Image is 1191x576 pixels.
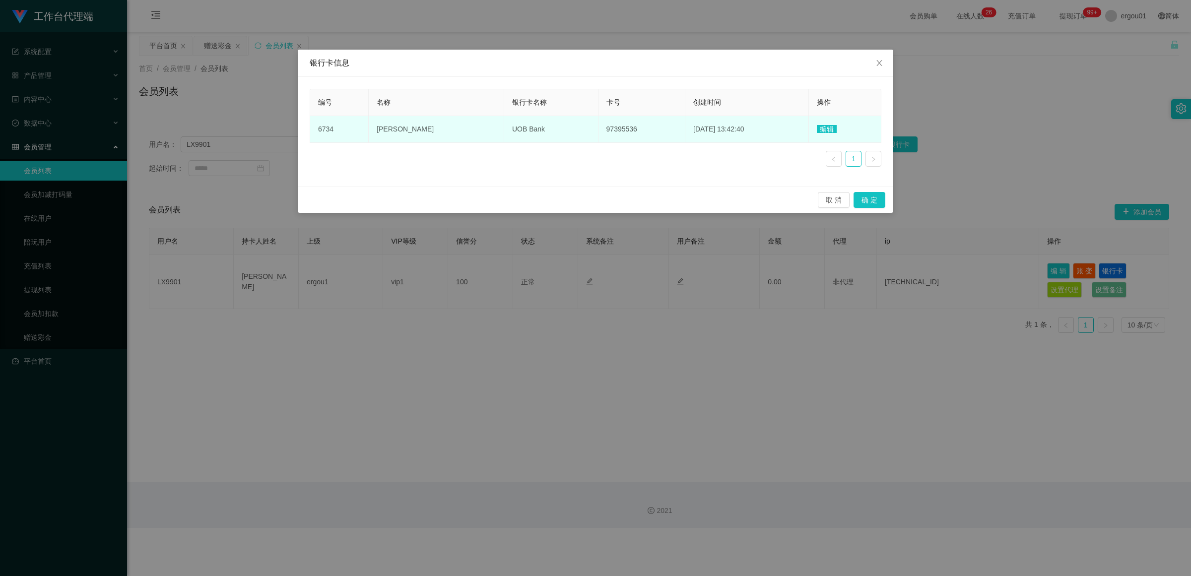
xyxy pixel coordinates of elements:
[817,98,831,106] span: 操作
[512,98,547,106] span: 银行卡名称
[865,50,893,77] button: Close
[870,156,876,162] i: 图标: right
[817,125,837,133] span: 编辑
[377,98,391,106] span: 名称
[693,98,721,106] span: 创建时间
[865,151,881,167] li: 下一页
[377,125,434,133] span: [PERSON_NAME]
[318,98,332,106] span: 编号
[846,151,861,167] li: 1
[854,192,885,208] button: 确 定
[818,192,850,208] button: 取 消
[310,58,881,68] div: 银行卡信息
[685,116,809,143] td: [DATE] 13:42:40
[826,151,842,167] li: 上一页
[310,116,369,143] td: 6734
[831,156,837,162] i: 图标: left
[846,151,861,166] a: 1
[606,125,637,133] span: 97395536
[875,59,883,67] i: 图标: close
[512,125,545,133] span: UOB Bank
[606,98,620,106] span: 卡号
